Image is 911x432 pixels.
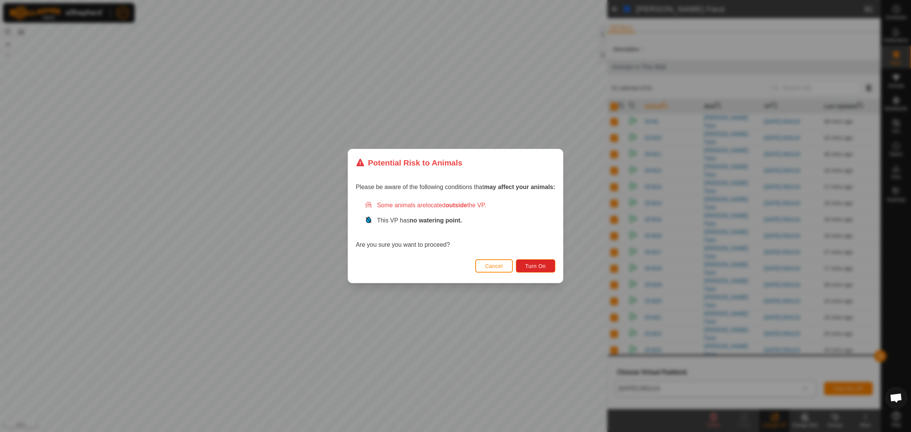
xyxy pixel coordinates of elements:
[885,386,908,409] div: Open chat
[525,263,546,269] span: Turn On
[356,157,462,169] div: Potential Risk to Animals
[426,202,486,208] span: located the VP.
[484,184,555,190] strong: may affect your animals:
[365,201,555,210] div: Some animals are
[410,217,462,224] strong: no watering point.
[377,217,462,224] span: This VP has
[356,184,555,190] span: Please be aware of the following conditions that
[516,259,555,273] button: Turn On
[475,259,513,273] button: Cancel
[485,263,503,269] span: Cancel
[446,202,467,208] strong: outside
[356,201,555,249] div: Are you sure you want to proceed?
